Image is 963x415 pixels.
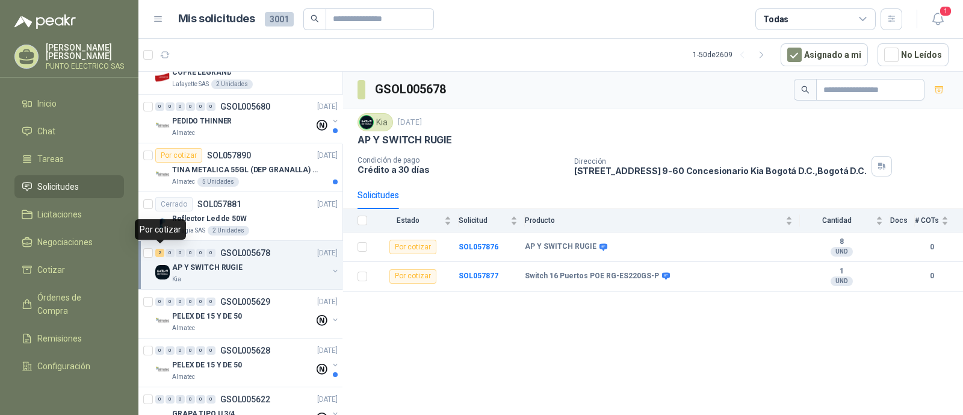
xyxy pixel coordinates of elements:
[14,258,124,281] a: Cotizar
[358,156,565,164] p: Condición de pago
[14,14,76,29] img: Logo peakr
[176,102,185,111] div: 0
[206,395,215,404] div: 0
[831,276,853,286] div: UND
[166,249,175,257] div: 0
[166,395,175,404] div: 0
[172,226,205,236] p: Perugia SAS
[14,327,124,350] a: Remisiones
[186,346,195,355] div: 0
[360,116,373,129] img: Company Logo
[358,189,399,202] div: Solicitudes
[14,92,124,115] a: Inicio
[389,240,436,254] div: Por cotizar
[155,314,170,328] img: Company Logo
[265,12,294,27] span: 3001
[37,291,113,317] span: Órdenes de Compra
[176,298,185,306] div: 0
[800,209,890,232] th: Cantidad
[374,216,442,225] span: Estado
[196,395,205,404] div: 0
[176,346,185,355] div: 0
[14,175,124,198] a: Solicitudes
[37,236,93,249] span: Negociaciones
[525,272,659,281] b: Switch 16 Puertos POE RG-ES220GS-P
[176,395,185,404] div: 0
[138,143,342,192] a: Por cotizarSOL057890[DATE] Company LogoTINA METALICA 55GL (DEP GRANALLA) CON TAPAAlmatec5 Unidades
[220,249,270,257] p: GSOL005678
[915,216,939,225] span: # COTs
[317,345,338,357] p: [DATE]
[186,298,195,306] div: 0
[317,248,338,259] p: [DATE]
[186,249,195,257] div: 0
[374,209,459,232] th: Estado
[37,125,55,138] span: Chat
[37,360,90,373] span: Configuración
[155,343,340,382] a: 0 0 0 0 0 0 GSOL005628[DATE] Company LogoPELEX DE 15 Y DE 50Almatec
[172,164,322,176] p: TINA METALICA 55GL (DEP GRANALLA) CON TAPA
[358,134,452,146] p: AP Y SWITCH RUGIE
[459,243,498,251] b: SOL057876
[14,148,124,170] a: Tareas
[206,102,215,111] div: 0
[172,372,195,382] p: Almatec
[155,102,164,111] div: 0
[135,219,186,240] div: Por cotizar
[155,395,164,404] div: 0
[172,213,247,225] p: Reflector Led de 50W
[14,355,124,378] a: Configuración
[317,150,338,161] p: [DATE]
[220,395,270,404] p: GSOL005622
[186,395,195,404] div: 0
[196,249,205,257] div: 0
[220,102,270,111] p: GSOL005680
[831,247,853,257] div: UND
[800,216,873,225] span: Cantidad
[155,246,340,284] a: 2 0 0 0 0 0 GSOL005678[DATE] Company LogoAP Y SWITCH RUGIEKia
[186,102,195,111] div: 0
[574,157,867,166] p: Dirección
[155,70,170,84] img: Company Logo
[172,67,231,78] p: COFRE LEGRAND
[172,262,243,273] p: AP Y SWITCH RUGIE
[781,43,868,66] button: Asignado a mi
[155,119,170,133] img: Company Logo
[525,242,596,252] b: AP Y SWITCH RUGIE
[172,116,232,127] p: PEDIDO THINNER
[46,43,124,60] p: [PERSON_NAME] [PERSON_NAME]
[459,272,498,280] a: SOL057877
[915,270,949,282] b: 0
[459,209,525,232] th: Solicitud
[801,86,810,94] span: search
[172,177,195,187] p: Almatec
[915,209,963,232] th: # COTs
[206,249,215,257] div: 0
[155,99,340,138] a: 0 0 0 0 0 0 GSOL005680[DATE] Company LogoPEDIDO THINNERAlmatec
[155,167,170,182] img: Company Logo
[172,360,242,371] p: PELEX DE 15 Y DE 50
[220,298,270,306] p: GSOL005629
[37,332,82,345] span: Remisiones
[46,63,124,70] p: PUNTO ELECTRICO SAS
[155,216,170,231] img: Company Logo
[890,209,915,232] th: Docs
[172,275,181,284] p: Kia
[317,296,338,308] p: [DATE]
[196,102,205,111] div: 0
[311,14,319,23] span: search
[37,208,82,221] span: Licitaciones
[800,237,883,247] b: 8
[155,346,164,355] div: 0
[37,97,57,110] span: Inicio
[14,286,124,322] a: Órdenes de Compra
[197,177,239,187] div: 5 Unidades
[693,45,771,64] div: 1 - 50 de 2609
[155,197,193,211] div: Cerrado
[208,226,249,236] div: 2 Unidades
[398,117,422,128] p: [DATE]
[763,13,788,26] div: Todas
[358,113,393,131] div: Kia
[459,216,508,225] span: Solicitud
